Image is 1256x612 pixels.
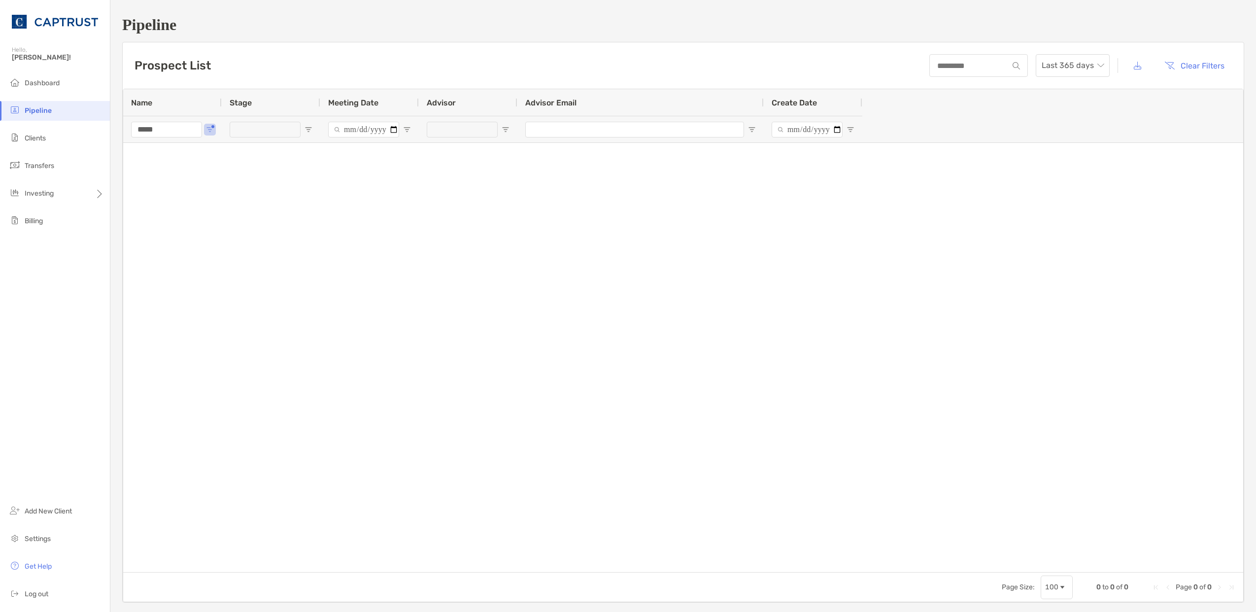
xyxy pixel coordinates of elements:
[25,590,48,598] span: Log out
[9,159,21,171] img: transfers icon
[9,505,21,516] img: add_new_client icon
[25,79,60,87] span: Dashboard
[1176,583,1192,591] span: Page
[25,217,43,225] span: Billing
[1045,583,1058,591] div: 100
[1227,583,1235,591] div: Last Page
[25,189,54,198] span: Investing
[1002,583,1035,591] div: Page Size:
[9,560,21,572] img: get-help icon
[230,98,252,107] span: Stage
[403,126,411,134] button: Open Filter Menu
[525,98,577,107] span: Advisor Email
[1102,583,1109,591] span: to
[1041,576,1073,599] div: Page Size
[9,532,21,544] img: settings icon
[206,126,214,134] button: Open Filter Menu
[1157,55,1232,76] button: Clear Filters
[9,187,21,199] img: investing icon
[748,126,756,134] button: Open Filter Menu
[131,98,152,107] span: Name
[25,507,72,515] span: Add New Client
[25,562,52,571] span: Get Help
[525,122,744,137] input: Advisor Email Filter Input
[328,98,378,107] span: Meeting Date
[25,535,51,543] span: Settings
[9,587,21,599] img: logout icon
[12,53,104,62] span: [PERSON_NAME]!
[9,76,21,88] img: dashboard icon
[9,214,21,226] img: billing icon
[328,122,399,137] input: Meeting Date Filter Input
[122,16,1244,34] h1: Pipeline
[1013,62,1020,69] img: input icon
[847,126,854,134] button: Open Filter Menu
[1124,583,1128,591] span: 0
[772,122,843,137] input: Create Date Filter Input
[502,126,509,134] button: Open Filter Menu
[1152,583,1160,591] div: First Page
[9,132,21,143] img: clients icon
[1096,583,1101,591] span: 0
[9,104,21,116] img: pipeline icon
[12,4,98,39] img: CAPTRUST Logo
[25,134,46,142] span: Clients
[1116,583,1122,591] span: of
[1164,583,1172,591] div: Previous Page
[1110,583,1115,591] span: 0
[25,162,54,170] span: Transfers
[305,126,312,134] button: Open Filter Menu
[427,98,456,107] span: Advisor
[1193,583,1198,591] span: 0
[25,106,52,115] span: Pipeline
[1199,583,1206,591] span: of
[135,59,211,72] h3: Prospect List
[772,98,817,107] span: Create Date
[1207,583,1212,591] span: 0
[1042,55,1104,76] span: Last 365 days
[1216,583,1223,591] div: Next Page
[131,122,202,137] input: Name Filter Input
